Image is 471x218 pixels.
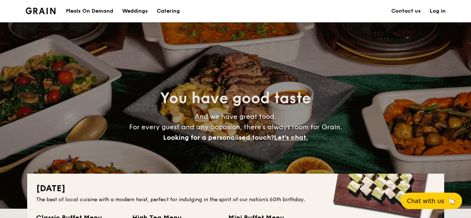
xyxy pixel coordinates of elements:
[26,7,56,14] img: Grain
[26,7,56,14] a: Logotype
[36,196,435,203] div: The best of local cuisine with a modern twist, perfect for indulging in the spirit of our nation’...
[36,183,435,195] h2: [DATE]
[447,197,456,205] span: 🦙
[407,198,444,205] span: Chat with us
[401,193,462,209] button: Chat with us🦙
[274,133,308,142] span: Let's chat.
[160,89,311,107] span: You have good taste
[129,113,342,142] span: And we have great food. For every guest and any occasion, there’s always room for Grain.
[163,133,274,142] span: Looking for a personalised touch?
